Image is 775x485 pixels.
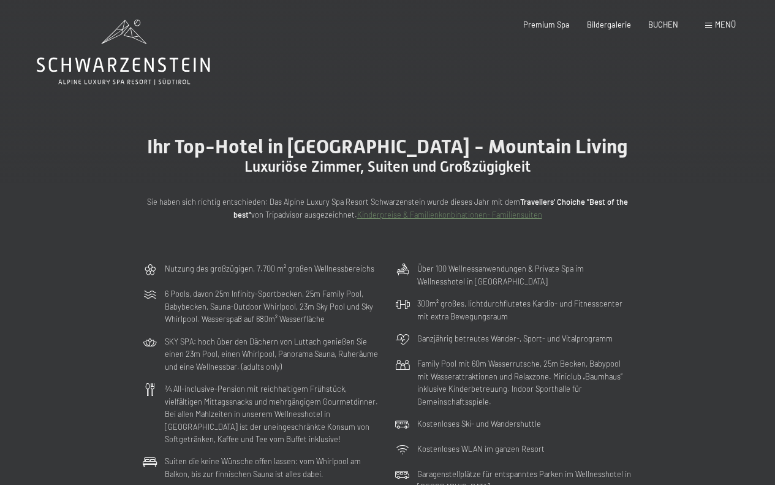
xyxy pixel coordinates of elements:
p: SKY SPA: hoch über den Dächern von Luttach genießen Sie einen 23m Pool, einen Whirlpool, Panorama... [165,335,380,373]
p: ¾ All-inclusive-Pension mit reichhaltigem Frühstück, vielfältigen Mittagssnacks und mehrgängigem ... [165,383,380,445]
p: Kostenloses Ski- und Wandershuttle [417,418,541,430]
a: BUCHEN [648,20,678,29]
p: Über 100 Wellnessanwendungen & Private Spa im Wellnesshotel in [GEOGRAPHIC_DATA] [417,262,633,288]
span: Ihr Top-Hotel in [GEOGRAPHIC_DATA] - Mountain Living [147,135,628,158]
p: Sie haben sich richtig entschieden: Das Alpine Luxury Spa Resort Schwarzenstein wurde dieses Jahr... [143,196,633,221]
p: Kostenloses WLAN im ganzen Resort [417,443,545,455]
p: Family Pool mit 60m Wasserrutsche, 25m Becken, Babypool mit Wasserattraktionen und Relaxzone. Min... [417,357,633,408]
p: 300m² großes, lichtdurchflutetes Kardio- und Fitnesscenter mit extra Bewegungsraum [417,297,633,323]
span: Menü [715,20,736,29]
a: Bildergalerie [587,20,631,29]
p: Suiten die keine Wünsche offen lassen: vom Whirlpool am Balkon, bis zur finnischen Sauna ist alle... [165,455,380,480]
strong: Travellers' Choiche "Best of the best" [233,197,629,219]
a: Kinderpreise & Familienkonbinationen- Familiensuiten [357,210,542,220]
p: Nutzung des großzügigen, 7.700 m² großen Wellnessbereichs [165,262,374,275]
p: Ganzjährig betreutes Wander-, Sport- und Vitalprogramm [417,332,613,345]
p: 6 Pools, davon 25m Infinity-Sportbecken, 25m Family Pool, Babybecken, Sauna-Outdoor Whirlpool, 23... [165,288,380,325]
span: Luxuriöse Zimmer, Suiten und Großzügigkeit [244,158,531,175]
a: Premium Spa [523,20,570,29]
